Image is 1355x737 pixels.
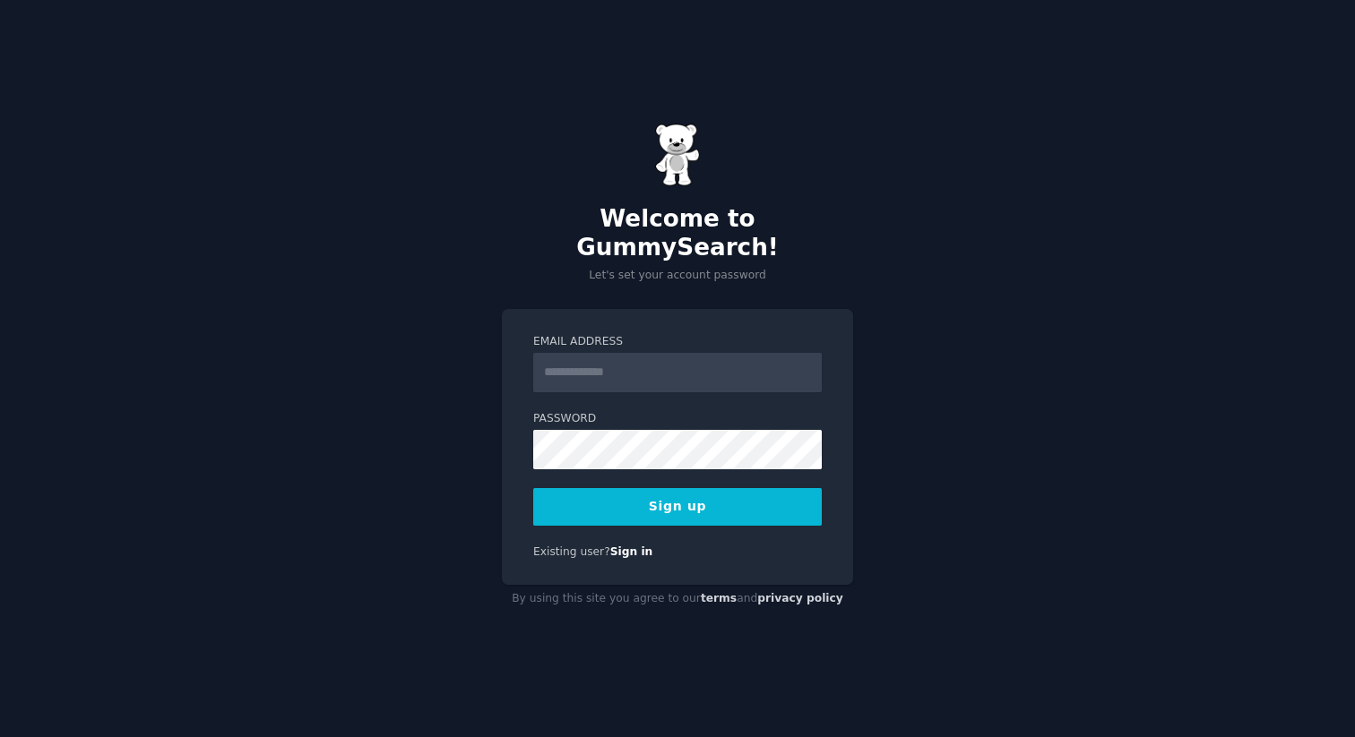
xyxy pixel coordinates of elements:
div: By using this site you agree to our and [502,585,853,613]
p: Let's set your account password [502,268,853,284]
a: privacy policy [757,592,843,604]
span: Existing user? [533,545,610,558]
img: Gummy Bear [655,124,700,186]
label: Password [533,411,822,427]
h2: Welcome to GummySearch! [502,205,853,261]
label: Email Address [533,334,822,350]
button: Sign up [533,488,822,526]
a: terms [701,592,737,604]
a: Sign in [610,545,653,558]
